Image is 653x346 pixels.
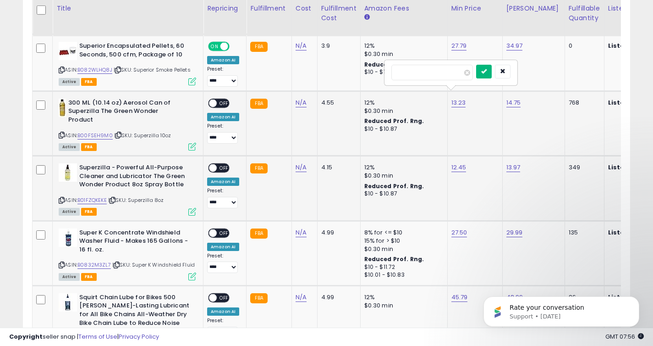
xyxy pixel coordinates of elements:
[59,42,77,60] img: 311uZntzaTL._SL40_.jpg
[207,66,239,87] div: Preset:
[321,42,353,50] div: 3.9
[364,107,440,115] div: $0.30 min
[296,163,307,172] a: N/A
[217,99,231,107] span: OFF
[364,172,440,180] div: $0.30 min
[364,42,440,50] div: 12%
[364,117,424,125] b: Reduced Prof. Rng.
[451,228,467,237] a: 27.50
[321,4,357,23] div: Fulfillment Cost
[321,99,353,107] div: 4.55
[569,163,597,172] div: 349
[364,163,440,172] div: 12%
[608,98,650,107] b: Listed Price:
[59,78,80,86] span: All listings currently available for purchase on Amazon
[79,229,191,257] b: Super K Concentrate Windshield Washer Fluid - Makes 165 Gallons - 16 fl. oz.
[209,43,220,50] span: ON
[207,56,239,64] div: Amazon AI
[59,273,80,281] span: All listings currently available for purchase on Amazon
[506,228,523,237] a: 29.99
[207,178,239,186] div: Amazon AI
[451,98,466,107] a: 13.23
[114,132,171,139] span: | SKU: Superzilla 10oz
[321,293,353,301] div: 4.99
[364,263,440,271] div: $10 - $11.72
[217,294,231,301] span: OFF
[68,99,180,127] b: 300 ML (10.14 oz) Aerosol Can of Superzilla The Green Wonder Product
[608,163,650,172] b: Listed Price:
[364,4,444,13] div: Amazon Fees
[59,229,77,247] img: 41RD-VY+w6L._SL40_.jpg
[77,261,111,269] a: B0832M3ZL7
[108,196,164,204] span: | SKU: Superzilla 8oz
[59,42,196,84] div: ASIN:
[207,113,239,121] div: Amazon AI
[81,208,97,216] span: FBA
[364,182,424,190] b: Reduced Prof. Rng.
[207,123,239,144] div: Preset:
[79,163,191,191] b: Superzilla - Powerful All-Purpose Cleaner and Lubricator The Green Wonder Product 8oz Spray Bottle
[608,228,650,237] b: Listed Price:
[364,13,370,22] small: Amazon Fees.
[78,332,117,341] a: Terms of Use
[59,99,66,117] img: 41O0XAC3ByL._SL40_.jpg
[250,163,267,173] small: FBA
[451,41,467,50] a: 27.79
[364,301,440,310] div: $0.30 min
[79,293,191,338] b: Squirt Chain Lube for Bikes 500 [PERSON_NAME]-Lasting Lubricant for All Bike Chains All-Weather D...
[250,229,267,239] small: FBA
[59,229,196,279] div: ASIN:
[470,277,653,341] iframe: Intercom notifications message
[451,4,499,13] div: Min Price
[569,42,597,50] div: 0
[207,318,239,338] div: Preset:
[364,99,440,107] div: 12%
[207,243,239,251] div: Amazon AI
[217,229,231,237] span: OFF
[506,41,523,50] a: 34.97
[59,143,80,151] span: All listings currently available for purchase on Amazon
[250,99,267,109] small: FBA
[364,245,440,253] div: $0.30 min
[451,293,468,302] a: 45.79
[207,307,239,316] div: Amazon AI
[77,132,113,140] a: B00FSEH9M0
[56,4,199,13] div: Title
[364,293,440,301] div: 12%
[364,125,440,133] div: $10 - $10.87
[364,229,440,237] div: 8% for <= $10
[207,253,239,273] div: Preset:
[569,99,597,107] div: 768
[364,190,440,198] div: $10 - $10.87
[79,42,191,61] b: Superior Encapsulated Pellets, 60 Seconds, 500 cfm, Package of 10
[81,78,97,86] span: FBA
[506,163,521,172] a: 13.97
[59,293,77,312] img: 31LsXHok8xL._SL40_.jpg
[207,4,242,13] div: Repricing
[364,271,440,279] div: $10.01 - $10.83
[250,293,267,303] small: FBA
[119,332,159,341] a: Privacy Policy
[296,4,313,13] div: Cost
[81,273,97,281] span: FBA
[59,99,196,150] div: ASIN:
[59,163,77,182] img: 41sp1pDh9kL._SL40_.jpg
[364,61,424,68] b: Reduced Prof. Rng.
[608,41,650,50] b: Listed Price:
[217,164,231,172] span: OFF
[296,41,307,50] a: N/A
[77,66,112,74] a: B082WLHQ8J
[114,66,191,73] span: | SKU: Superior Smoke Pellets
[569,4,600,23] div: Fulfillable Quantity
[250,4,287,13] div: Fulfillment
[9,333,159,341] div: seller snap | |
[364,50,440,58] div: $0.30 min
[207,188,239,208] div: Preset:
[364,237,440,245] div: 15% for > $10
[77,196,107,204] a: B01FZQKEKE
[9,332,43,341] strong: Copyright
[506,4,561,13] div: [PERSON_NAME]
